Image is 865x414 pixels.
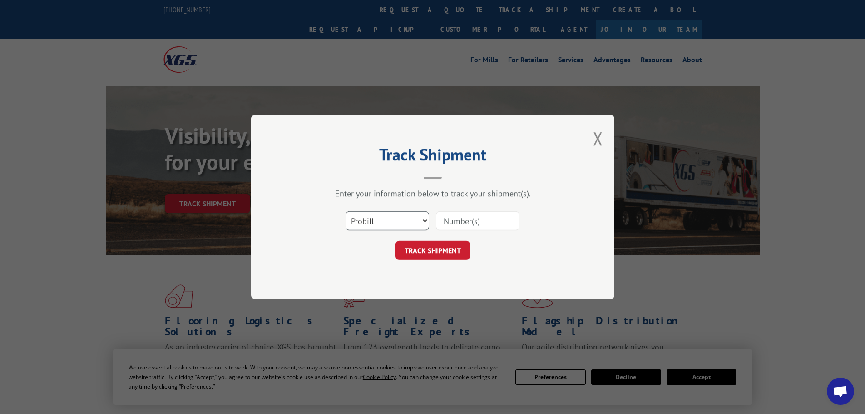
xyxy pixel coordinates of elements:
[395,241,470,260] button: TRACK SHIPMENT
[297,148,569,165] h2: Track Shipment
[436,211,519,230] input: Number(s)
[827,378,854,405] a: Open chat
[593,126,603,150] button: Close modal
[297,188,569,199] div: Enter your information below to track your shipment(s).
